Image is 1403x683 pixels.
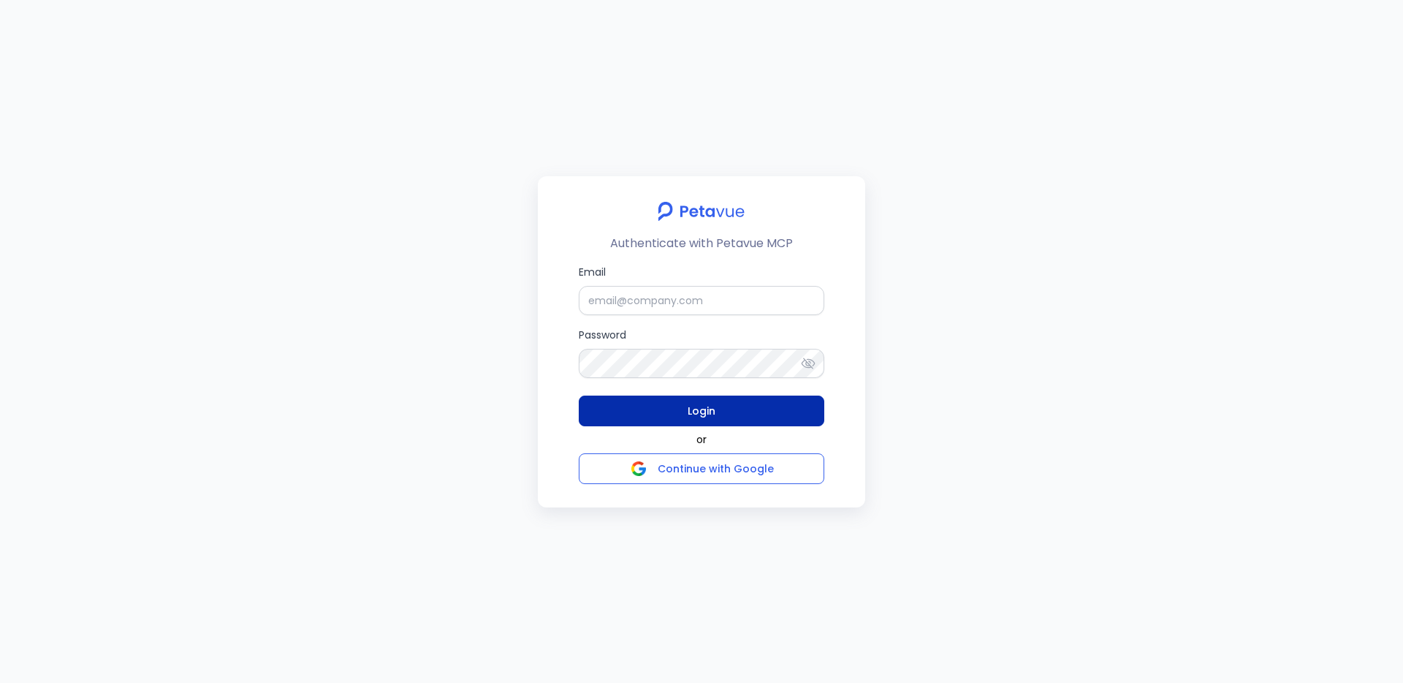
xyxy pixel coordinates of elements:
[648,194,754,229] img: petavue logo
[579,453,824,484] button: Continue with Google
[610,235,793,252] p: Authenticate with Petavue MCP
[579,286,824,315] input: Email
[579,327,824,378] label: Password
[579,349,824,378] input: Password
[658,461,774,476] span: Continue with Google
[579,396,824,426] button: Login
[579,264,824,315] label: Email
[688,401,715,421] span: Login
[696,432,707,448] span: or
